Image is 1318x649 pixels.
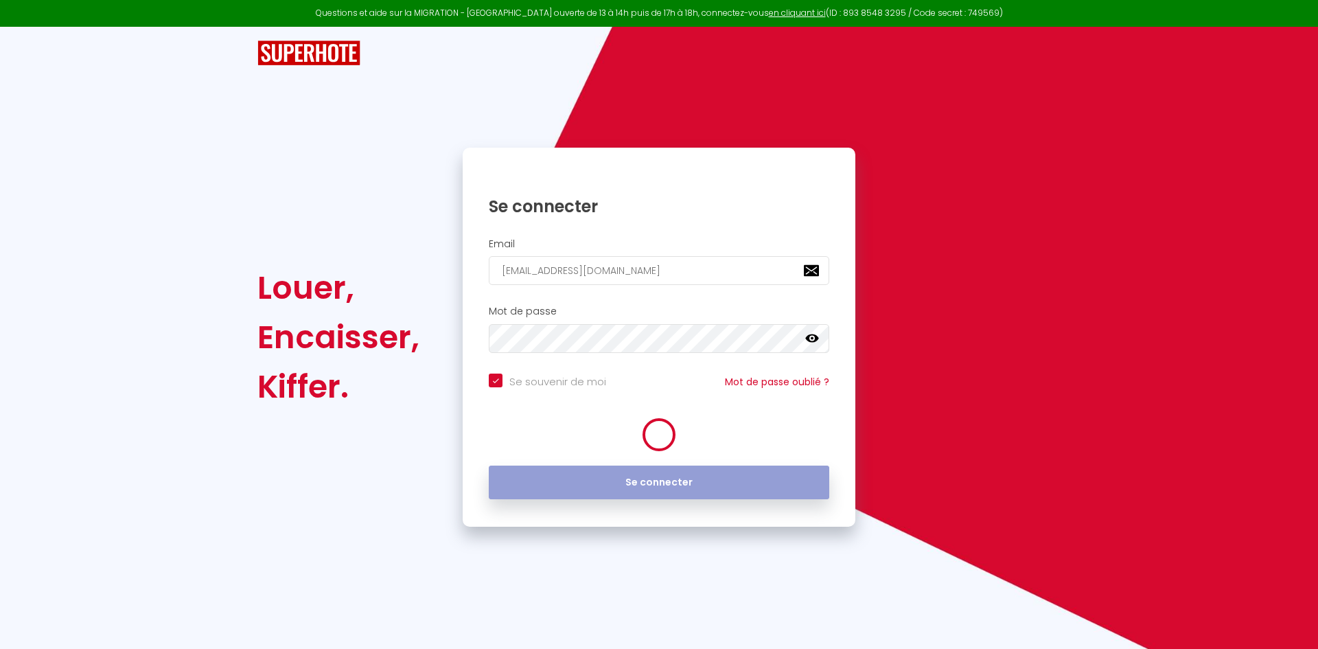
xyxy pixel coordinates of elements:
a: Mot de passe oublié ? [725,375,829,389]
div: Encaisser, [257,312,419,362]
input: Ton Email [489,256,829,285]
h2: Mot de passe [489,306,829,317]
div: Louer, [257,263,419,312]
button: Se connecter [489,466,829,500]
img: SuperHote logo [257,41,360,66]
div: Kiffer. [257,362,419,411]
h1: Se connecter [489,196,829,217]
h2: Email [489,238,829,250]
a: en cliquant ici [769,7,826,19]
